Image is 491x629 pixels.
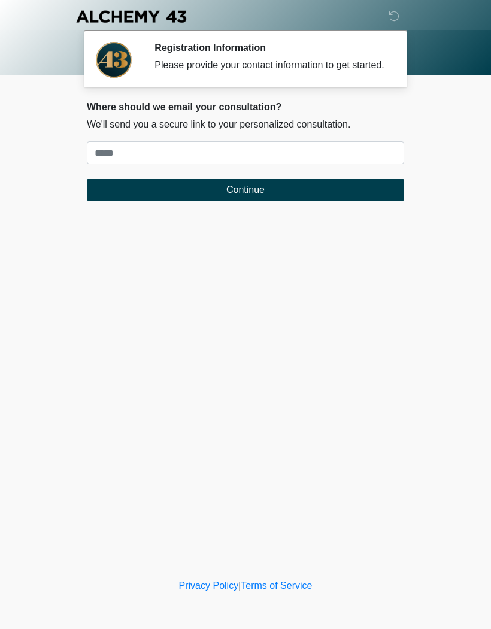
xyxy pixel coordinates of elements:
[241,580,312,591] a: Terms of Service
[75,9,187,24] img: Alchemy 43 Logo
[154,42,386,53] h2: Registration Information
[96,42,132,78] img: Agent Avatar
[179,580,239,591] a: Privacy Policy
[238,580,241,591] a: |
[154,58,386,72] div: Please provide your contact information to get started.
[87,101,404,113] h2: Where should we email your consultation?
[87,117,404,132] p: We'll send you a secure link to your personalized consultation.
[87,179,404,201] button: Continue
